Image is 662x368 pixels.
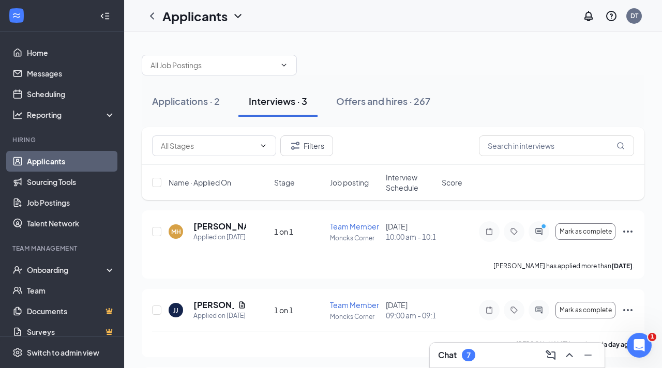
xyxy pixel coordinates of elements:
svg: ActiveChat [533,306,545,314]
input: All Stages [161,140,255,151]
b: a day ago [604,341,633,348]
svg: ChevronDown [232,10,244,22]
svg: Document [238,301,246,309]
button: Mark as complete [555,302,615,318]
div: 1 on 1 [274,226,324,237]
span: Stage [274,177,295,188]
button: ChevronUp [561,347,578,363]
a: DocumentsCrown [27,301,115,321]
input: Search in interviews [479,135,634,156]
span: Mark as complete [560,306,612,314]
button: Filter Filters [280,135,333,156]
div: 7 [467,351,471,360]
svg: ChevronUp [563,349,576,361]
svg: Ellipses [622,304,634,316]
div: Offers and hires · 267 [336,95,430,108]
svg: Filter [289,140,302,152]
div: DT [630,11,638,20]
button: Minimize [580,347,596,363]
div: 1 on 1 [274,305,324,315]
svg: Settings [12,347,23,358]
a: Applicants [27,151,115,172]
svg: Note [483,306,495,314]
div: Hiring [12,135,113,144]
p: Moncks Corner [330,312,380,321]
svg: Tag [508,227,520,236]
div: MH [171,227,181,236]
svg: Collapse [100,11,110,21]
a: Home [27,42,115,63]
input: All Job Postings [151,59,276,71]
span: 10:00 am - 10:15 am [386,232,435,242]
a: Messages [27,63,115,84]
div: Applied on [DATE] [193,311,246,321]
div: Interviews · 3 [249,95,307,108]
svg: Notifications [582,10,595,22]
a: Team [27,280,115,301]
svg: Tag [508,306,520,314]
div: Team Management [12,244,113,253]
p: [PERSON_NAME] interviewed . [516,340,634,349]
b: [DATE] [611,262,633,270]
span: Mark as complete [560,228,612,235]
div: Switch to admin view [27,347,99,358]
a: Scheduling [27,84,115,104]
svg: ChevronDown [280,61,288,69]
span: 09:00 am - 09:15 am [386,310,435,320]
iframe: Intercom live chat [627,333,652,358]
svg: Analysis [12,110,23,120]
svg: ComposeMessage [545,349,557,361]
div: Applications · 2 [152,95,220,108]
a: Sourcing Tools [27,172,115,192]
svg: ChevronDown [259,142,267,150]
button: Mark as complete [555,223,615,240]
span: Name · Applied On [169,177,231,188]
svg: Note [483,227,495,236]
p: [PERSON_NAME] has applied more than . [493,262,634,270]
p: Moncks Corner [330,234,380,242]
div: [DATE] [386,221,435,242]
svg: Minimize [582,349,594,361]
svg: ActiveChat [533,227,545,236]
button: ComposeMessage [543,347,559,363]
div: Applied on [DATE] [193,232,246,242]
span: 1 [648,333,656,341]
svg: PrimaryDot [539,223,551,232]
div: Reporting [27,110,116,120]
span: Team Member [330,222,379,231]
span: Interview Schedule [386,172,435,193]
svg: QuestionInfo [605,10,618,22]
div: [DATE] [386,300,435,320]
svg: UserCheck [12,265,23,275]
h5: [PERSON_NAME] [193,299,234,311]
svg: ChevronLeft [146,10,158,22]
svg: Ellipses [622,225,634,238]
span: Team Member [330,300,379,310]
h5: [PERSON_NAME] [193,221,246,232]
a: SurveysCrown [27,321,115,342]
a: Job Postings [27,192,115,213]
a: Talent Network [27,213,115,234]
span: Job posting [330,177,369,188]
svg: MagnifyingGlass [616,142,625,150]
h3: Chat [438,349,457,361]
div: Onboarding [27,265,107,275]
div: JJ [173,306,178,315]
span: Score [442,177,462,188]
h1: Applicants [162,7,228,25]
svg: WorkstreamLogo [11,10,22,21]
